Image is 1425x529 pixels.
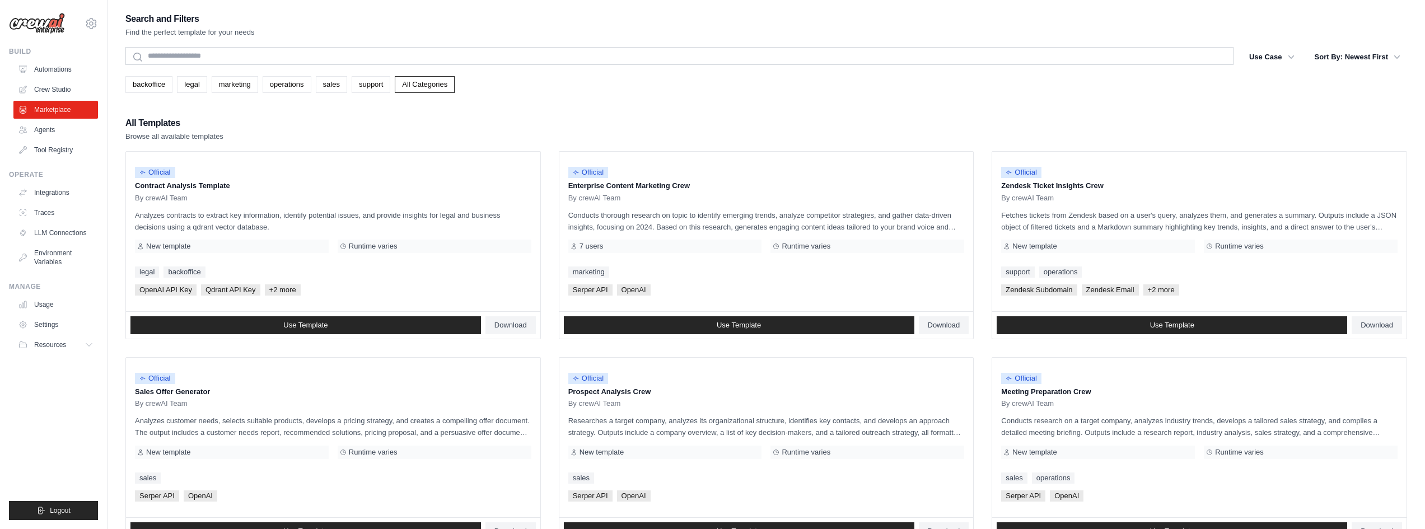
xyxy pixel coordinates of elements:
span: OpenAI [1050,490,1083,502]
h2: All Templates [125,115,223,131]
span: New template [146,448,190,457]
a: sales [316,76,347,93]
a: Use Template [130,316,481,334]
p: Meeting Preparation Crew [1001,386,1398,397]
a: sales [568,472,594,484]
div: Operate [9,170,98,179]
span: New template [1012,242,1057,251]
span: Logout [50,506,71,515]
a: Environment Variables [13,244,98,271]
p: Fetches tickets from Zendesk based on a user's query, analyzes them, and generates a summary. Out... [1001,209,1398,233]
p: Find the perfect template for your needs [125,27,255,38]
a: Crew Studio [13,81,98,99]
a: Usage [13,296,98,313]
p: Browse all available templates [125,131,223,142]
p: Prospect Analysis Crew [568,386,965,397]
span: By crewAI Team [1001,194,1054,203]
a: operations [1039,266,1082,278]
a: legal [177,76,207,93]
p: Sales Offer Generator [135,386,531,397]
h2: Search and Filters [125,11,255,27]
span: OpenAI [617,284,651,296]
span: Use Template [717,321,761,330]
span: Download [1361,321,1393,330]
a: LLM Connections [13,224,98,242]
span: By crewAI Team [135,399,188,408]
span: New template [580,448,624,457]
span: Official [568,373,609,384]
p: Analyzes contracts to extract key information, identify potential issues, and provide insights fo... [135,209,531,233]
a: Download [1352,316,1402,334]
button: Use Case [1242,47,1301,67]
span: Serper API [568,284,613,296]
a: operations [263,76,311,93]
a: sales [135,472,161,484]
a: legal [135,266,159,278]
div: Build [9,47,98,56]
span: Zendesk Subdomain [1001,284,1077,296]
span: Runtime varies [1215,448,1264,457]
p: Conducts research on a target company, analyzes industry trends, develops a tailored sales strate... [1001,415,1398,438]
div: Manage [9,282,98,291]
span: New template [146,242,190,251]
span: Resources [34,340,66,349]
span: Serper API [135,490,179,502]
span: +2 more [265,284,301,296]
a: Traces [13,204,98,222]
span: Official [1001,167,1041,178]
span: OpenAI API Key [135,284,197,296]
button: Logout [9,501,98,520]
span: By crewAI Team [1001,399,1054,408]
span: Use Template [283,321,328,330]
a: marketing [568,266,609,278]
a: support [352,76,390,93]
span: Official [135,373,175,384]
a: Use Template [997,316,1347,334]
span: Runtime varies [349,448,398,457]
a: marketing [212,76,258,93]
p: Analyzes customer needs, selects suitable products, develops a pricing strategy, and creates a co... [135,415,531,438]
span: Official [568,167,609,178]
a: Agents [13,121,98,139]
span: Official [135,167,175,178]
span: Qdrant API Key [201,284,260,296]
p: Conducts thorough research on topic to identify emerging trends, analyze competitor strategies, a... [568,209,965,233]
span: Serper API [1001,490,1045,502]
p: Zendesk Ticket Insights Crew [1001,180,1398,191]
span: +2 more [1143,284,1179,296]
a: Automations [13,60,98,78]
span: Runtime varies [1215,242,1264,251]
img: Logo [9,13,65,34]
a: All Categories [395,76,455,93]
span: Runtime varies [782,448,830,457]
a: Tool Registry [13,141,98,159]
a: backoffice [163,266,205,278]
a: sales [1001,472,1027,484]
span: Download [494,321,527,330]
a: support [1001,266,1034,278]
span: By crewAI Team [568,399,621,408]
span: Serper API [568,490,613,502]
span: Official [1001,373,1041,384]
p: Enterprise Content Marketing Crew [568,180,965,191]
a: Settings [13,316,98,334]
button: Sort By: Newest First [1308,47,1407,67]
span: 7 users [580,242,604,251]
p: Researches a target company, analyzes its organizational structure, identifies key contacts, and ... [568,415,965,438]
span: Download [928,321,960,330]
a: operations [1032,472,1075,484]
span: By crewAI Team [568,194,621,203]
span: Use Template [1150,321,1194,330]
span: Runtime varies [782,242,830,251]
a: backoffice [125,76,172,93]
span: New template [1012,448,1057,457]
span: OpenAI [184,490,217,502]
a: Marketplace [13,101,98,119]
a: Download [485,316,536,334]
button: Resources [13,336,98,354]
span: Runtime varies [349,242,398,251]
span: Zendesk Email [1082,284,1139,296]
a: Use Template [564,316,914,334]
a: Integrations [13,184,98,202]
span: By crewAI Team [135,194,188,203]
